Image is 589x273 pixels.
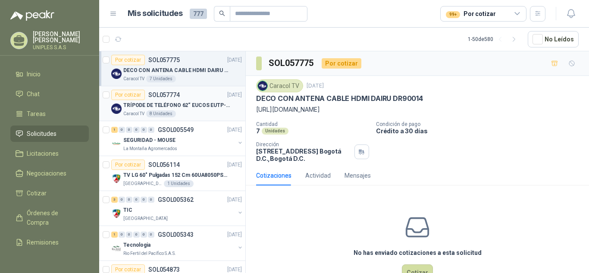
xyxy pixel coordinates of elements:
div: Por cotizar [322,58,361,69]
p: GSOL005362 [158,197,194,203]
span: Inicio [27,69,41,79]
p: 7 [256,127,260,135]
p: TIC [123,206,132,214]
div: 1 Unidades [164,180,194,187]
div: 99+ [446,11,460,18]
span: 777 [190,9,207,19]
div: 0 [119,127,125,133]
p: [GEOGRAPHIC_DATA] [123,215,168,222]
p: [DATE] [227,126,242,134]
p: [DATE] [227,196,242,204]
h1: Mis solicitudes [128,7,183,20]
span: Licitaciones [27,149,59,158]
div: 0 [141,232,147,238]
div: 0 [141,197,147,203]
div: 0 [148,232,154,238]
p: SOL057774 [148,92,180,98]
a: Por cotizarSOL056114[DATE] Company LogoTV LG 60" Pulgadas 152 Cm 60UA8050PSA 4K-UHD Smart TV con ... [99,156,245,191]
p: DECO CON ANTENA CABLE HDMI DAIRU DR90014 [256,94,423,103]
div: 0 [126,127,132,133]
span: Cotizar [27,188,47,198]
p: Caracol TV [123,110,144,117]
div: 0 [126,197,132,203]
p: DECO CON ANTENA CABLE HDMI DAIRU DR90014 [123,66,231,75]
p: [DATE] [227,161,242,169]
img: Company Logo [258,81,267,91]
p: Caracol TV [123,75,144,82]
div: 3 [111,197,118,203]
span: Solicitudes [27,129,56,138]
div: 0 [141,127,147,133]
p: La Montaña Agromercados [123,145,177,152]
div: 0 [133,127,140,133]
span: Remisiones [27,238,59,247]
a: Licitaciones [10,145,89,162]
div: 1 - 50 de 580 [468,32,521,46]
img: Logo peakr [10,10,54,21]
p: Dirección [256,141,351,147]
a: 3 0 0 0 0 0 GSOL005362[DATE] Company LogoTIC[GEOGRAPHIC_DATA] [111,195,244,222]
div: Unidades [262,128,288,135]
div: 1 [111,127,118,133]
div: Por cotizar [111,55,145,65]
span: Negociaciones [27,169,66,178]
p: SEGURIDAD - MOUSE [123,136,175,144]
div: 8 Unidades [146,110,176,117]
p: [URL][DOMAIN_NAME] [256,105,579,114]
button: No Leídos [528,31,579,47]
span: search [219,10,225,16]
div: Por cotizar [111,90,145,100]
p: Tecnologia [123,241,150,249]
p: UNIPLES S.A.S [33,45,89,50]
img: Company Logo [111,138,122,149]
p: [DATE] [227,91,242,99]
p: SOL056114 [148,162,180,168]
div: 0 [119,197,125,203]
p: GSOL005549 [158,127,194,133]
img: Company Logo [111,243,122,254]
a: Negociaciones [10,165,89,182]
a: 1 0 0 0 0 0 GSOL005343[DATE] Company LogoTecnologiaRio Fertil del Pacífico S.A.S. [111,229,244,257]
div: Cotizaciones [256,171,291,180]
img: Company Logo [111,104,122,114]
div: 0 [126,232,132,238]
h3: SOL057775 [269,56,315,70]
div: Por cotizar [446,9,495,19]
p: [DATE] [227,231,242,239]
div: 0 [119,232,125,238]
p: Condición de pago [376,121,586,127]
p: Crédito a 30 días [376,127,586,135]
div: Por cotizar [111,160,145,170]
p: GSOL005343 [158,232,194,238]
a: Solicitudes [10,126,89,142]
a: Por cotizarSOL057774[DATE] Company LogoTRÍPODE DE TELÉFONO 62“ EUCOS EUTP-010Caracol TV8 Unidades [99,86,245,121]
div: 0 [133,197,140,203]
div: 0 [148,127,154,133]
img: Company Logo [111,69,122,79]
div: 1 [111,232,118,238]
a: Órdenes de Compra [10,205,89,231]
img: Company Logo [111,208,122,219]
div: Caracol TV [256,79,303,92]
a: 1 0 0 0 0 0 GSOL005549[DATE] Company LogoSEGURIDAD - MOUSELa Montaña Agromercados [111,125,244,152]
p: [GEOGRAPHIC_DATA] [123,180,162,187]
div: 0 [133,232,140,238]
span: Tareas [27,109,46,119]
p: [DATE] [307,82,324,90]
p: SOL054873 [148,267,180,273]
a: Inicio [10,66,89,82]
p: TV LG 60" Pulgadas 152 Cm 60UA8050PSA 4K-UHD Smart TV con IA [123,171,231,179]
a: Cotizar [10,185,89,201]
img: Company Logo [111,173,122,184]
a: Tareas [10,106,89,122]
p: TRÍPODE DE TELÉFONO 62“ EUCOS EUTP-010 [123,101,231,110]
a: Remisiones [10,234,89,251]
div: 7 Unidades [146,75,176,82]
p: Cantidad [256,121,369,127]
p: [PERSON_NAME] [PERSON_NAME] [33,31,89,43]
p: Rio Fertil del Pacífico S.A.S. [123,250,176,257]
span: Chat [27,89,40,99]
p: [DATE] [227,56,242,64]
a: Por cotizarSOL057775[DATE] Company LogoDECO CON ANTENA CABLE HDMI DAIRU DR90014Caracol TV7 Unidades [99,51,245,86]
div: 0 [148,197,154,203]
